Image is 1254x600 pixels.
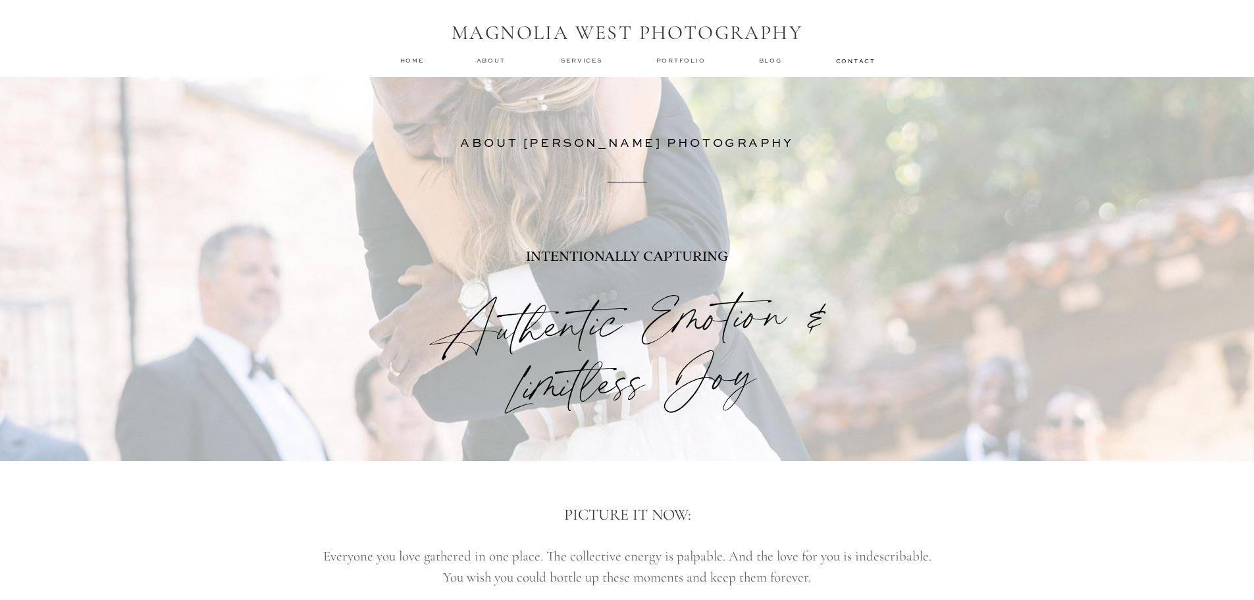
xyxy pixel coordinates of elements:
[759,56,785,65] a: Blog
[656,56,708,65] a: Portfolio
[561,56,605,65] a: services
[436,133,819,145] h3: ABOUT [PERSON_NAME] PHOTOGRAPHY
[443,21,812,46] h1: MAGNOLIA WEST PHOTOGRAPHY
[441,246,814,298] p: INTENTIONALLY CAPTURING
[400,56,425,65] a: home
[836,57,874,65] a: contact
[354,279,900,375] h2: Authentic Emotion & Limitless Joy
[375,503,881,528] p: PICTURE IT NOW:
[322,546,933,586] p: Everyone you love gathered in one place. The collective energy is palpable. And the love for you ...
[477,56,509,65] a: about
